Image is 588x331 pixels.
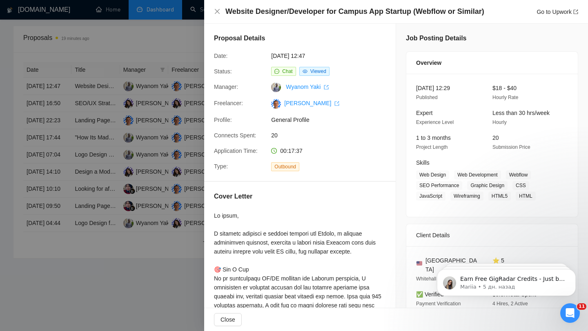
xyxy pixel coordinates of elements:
span: export [573,9,578,14]
span: [DATE] 12:47 [271,51,394,60]
span: close [214,8,220,15]
span: Hourly [492,119,507,125]
h5: Proposal Details [214,33,265,43]
span: Published [416,95,438,100]
span: eye [303,69,307,74]
span: SEO Performance [416,181,462,190]
span: 00:17:37 [280,148,303,154]
img: c1HiYZJLYaSzooXHOeWCz3hTd5Ht9aZYjlyY1rp-klCMEt8U_S66z40Q882I276L5Y [271,99,281,109]
span: Project Length [416,144,448,150]
h5: Job Posting Details [406,33,466,43]
div: Client Details [416,224,568,246]
span: General Profile [271,115,394,124]
span: Type: [214,163,228,170]
span: 1 to 3 months [416,135,451,141]
span: Connects Spent: [214,132,256,139]
span: Expert [416,110,432,116]
a: Go to Upworkexport [537,9,578,15]
span: 20 [271,131,394,140]
span: [DATE] 12:29 [416,85,450,91]
a: Wyanom Yaki export [286,84,329,90]
span: Webflow [506,170,531,179]
span: Application Time: [214,148,258,154]
span: 20 [492,135,499,141]
span: Manager: [214,84,238,90]
span: Experience Level [416,119,454,125]
span: Whitehall - [416,276,439,282]
iframe: Intercom notifications сообщение [425,252,588,309]
span: clock-circle [271,148,277,154]
h4: Website Designer/Developer for Campus App Startup (Webflow or Similar) [225,7,484,17]
span: export [324,85,329,90]
span: CSS [512,181,529,190]
span: Status: [214,68,232,75]
span: Web Design [416,170,449,179]
span: Skills [416,159,430,166]
img: 🇺🇸 [416,260,422,266]
h5: Cover Letter [214,192,252,201]
span: HTML5 [488,192,511,201]
span: ✅ Verified [416,291,444,298]
span: Graphic Design [467,181,508,190]
span: Chat [282,68,292,74]
span: Close [220,315,235,324]
span: Profile: [214,117,232,123]
button: Close [214,313,242,326]
button: Close [214,8,220,15]
span: $18 - $40 [492,85,517,91]
span: Web Development [454,170,501,179]
span: 11 [577,303,586,310]
span: HTML [516,192,536,201]
span: Less than 30 hrs/week [492,110,550,116]
span: Submission Price [492,144,530,150]
span: export [334,101,339,106]
span: message [274,69,279,74]
span: JavaScript [416,192,445,201]
iframe: Intercom live chat [560,303,580,323]
span: Hourly Rate [492,95,518,100]
a: [PERSON_NAME] export [284,100,339,106]
span: Viewed [310,68,326,74]
span: Outbound [271,162,299,171]
span: Overview [416,58,441,67]
span: Payment Verification [416,301,461,307]
span: Freelancer: [214,100,243,106]
span: Date: [214,53,227,59]
span: Wireframing [450,192,483,201]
